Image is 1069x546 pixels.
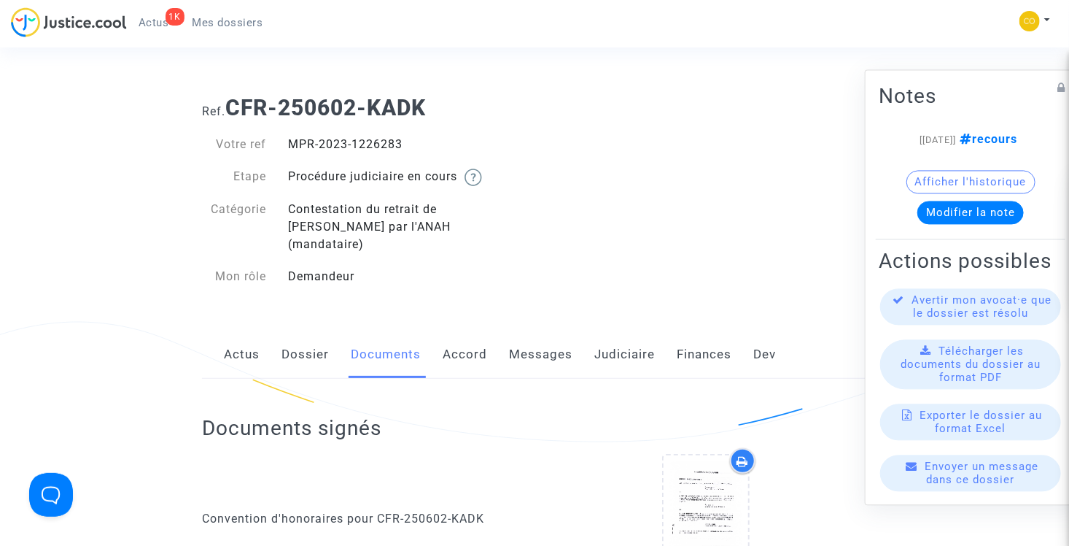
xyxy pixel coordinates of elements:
a: Judiciaire [594,331,655,379]
span: [[DATE]] [920,135,957,146]
iframe: Help Scout Beacon - Open [29,473,73,517]
span: Avertir mon avocat·e que le dossier est résolu [912,294,1052,320]
a: 1KActus [127,12,181,34]
a: Messages [509,331,572,379]
span: Télécharger les documents du dossier au format PDF [901,345,1041,385]
b: CFR-250602-KADK [225,95,426,120]
h2: Documents signés [202,415,381,441]
a: Documents [351,331,421,379]
a: Mes dossiers [181,12,275,34]
a: Dossier [281,331,329,379]
div: Contestation du retrait de [PERSON_NAME] par l'ANAH (mandataire) [277,201,534,253]
img: jc-logo.svg [11,7,127,37]
a: Actus [224,331,260,379]
a: Accord [443,331,487,379]
button: Afficher l'historique [906,171,1035,194]
span: Mes dossiers [193,16,263,29]
a: Dev [753,331,776,379]
span: Ref. [202,104,225,118]
h2: Notes [879,84,1062,109]
div: Demandeur [277,268,534,285]
img: help.svg [464,169,482,186]
button: Modifier la note [917,201,1024,225]
img: 5a13cfc393247f09c958b2f13390bacc [1019,11,1040,31]
div: Catégorie [191,201,277,253]
span: recours [957,133,1018,147]
div: MPR-2023-1226283 [277,136,534,153]
div: Procédure judiciaire en cours [277,168,534,186]
div: 1K [166,8,184,26]
span: Envoyer un message dans ce dossier [925,461,1039,487]
a: Finances [677,331,731,379]
span: Actus [139,16,169,29]
div: Votre ref [191,136,277,153]
span: Exporter le dossier au format Excel [920,409,1043,436]
div: Convention d'honoraires pour CFR-250602-KADK [202,510,524,528]
h2: Actions possibles [879,249,1062,274]
div: Mon rôle [191,268,277,285]
div: Etape [191,168,277,186]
